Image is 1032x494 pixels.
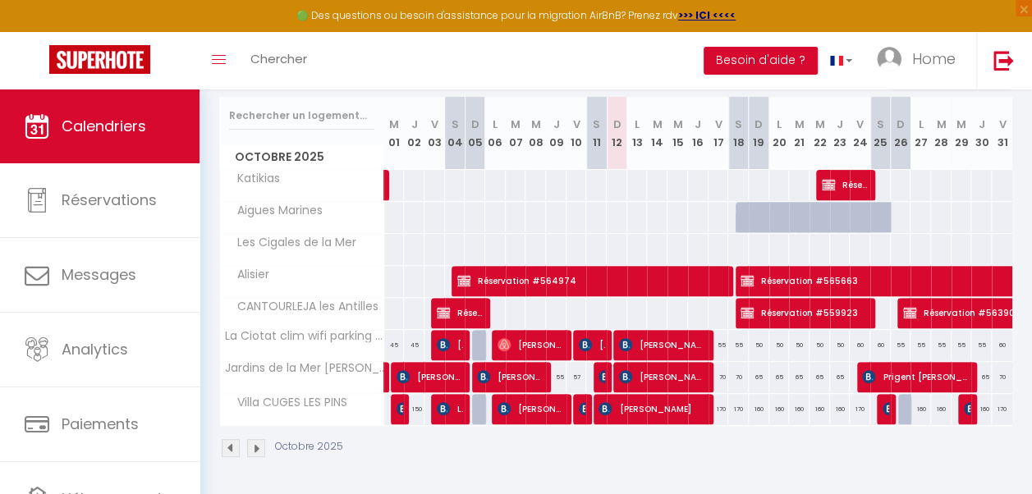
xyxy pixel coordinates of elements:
div: 55 [952,330,972,360]
span: [PERSON_NAME] [397,361,462,392]
th: 07 [506,97,526,170]
span: Alisier [222,266,284,284]
th: 13 [627,97,648,170]
th: 29 [952,97,972,170]
abbr: L [777,117,782,132]
th: 30 [971,97,992,170]
th: 18 [728,97,749,170]
div: 55 [709,330,729,360]
th: 09 [546,97,566,170]
span: [PERSON_NAME] [477,361,543,392]
div: 60 [850,330,870,360]
span: Octobre 2025 [220,145,383,169]
div: 60 [992,330,1012,360]
abbr: V [998,117,1006,132]
span: Réservations [62,190,157,210]
div: 55 [931,330,952,360]
span: Aigues Marines [222,202,327,220]
abbr: D [471,117,479,132]
div: 150 [404,394,424,424]
span: [PERSON_NAME] [883,393,889,424]
span: Réservation #567886 [822,169,868,200]
th: 20 [769,97,790,170]
div: 160 [749,394,769,424]
span: CANTOURLEJA les Antilles [222,298,383,316]
abbr: V [431,117,438,132]
div: 160 [810,394,830,424]
img: Super Booking [49,45,150,74]
th: 15 [667,97,688,170]
p: Octobre 2025 [275,439,343,455]
div: 170 [992,394,1012,424]
div: 50 [810,330,830,360]
abbr: J [695,117,701,132]
div: 65 [769,362,790,392]
span: Analytics [62,339,128,359]
abbr: S [593,117,600,132]
div: 65 [749,362,769,392]
abbr: J [553,117,559,132]
span: [PERSON_NAME] [579,329,605,360]
div: 55 [891,330,911,360]
span: Réservation #512627 [437,297,483,328]
abbr: S [451,117,458,132]
abbr: M [531,117,541,132]
abbr: D [755,117,763,132]
span: La Ciotat clim wifi parking [GEOGRAPHIC_DATA] à pieds [222,330,387,342]
span: Prigent [PERSON_NAME] [862,361,967,392]
div: 70 [709,362,729,392]
span: Home [912,48,956,69]
div: 70 [728,362,749,392]
span: Chercher [250,50,307,67]
img: ... [877,47,901,71]
th: 01 [384,97,405,170]
abbr: M [936,117,946,132]
abbr: M [511,117,521,132]
div: 170 [850,394,870,424]
span: [PERSON_NAME] [397,393,403,424]
abbr: M [389,117,399,132]
th: 06 [485,97,506,170]
th: 19 [749,97,769,170]
div: 170 [728,394,749,424]
span: Villa CUGES LES PINS [222,394,351,412]
abbr: M [956,117,966,132]
div: 55 [728,330,749,360]
button: Besoin d'aide ? [704,47,818,75]
span: Messages [62,264,136,285]
span: Jardins de la Mer [PERSON_NAME] à deux pas des plages, restos et commerces [222,362,387,374]
input: Rechercher un logement... [229,101,374,130]
img: logout [993,50,1014,71]
div: 45 [404,330,424,360]
div: 50 [789,330,810,360]
abbr: D [897,117,905,132]
span: [PERSON_NAME] [498,393,563,424]
span: [PERSON_NAME] [599,361,605,392]
th: 04 [445,97,466,170]
th: 08 [525,97,546,170]
th: 10 [566,97,587,170]
div: 50 [830,330,851,360]
a: ... Home [865,32,976,89]
a: >>> ICI <<<< [678,8,736,22]
div: 65 [789,362,810,392]
abbr: S [735,117,742,132]
th: 14 [647,97,667,170]
div: 160 [769,394,790,424]
div: 160 [789,394,810,424]
div: 160 [910,394,931,424]
abbr: J [411,117,418,132]
div: 70 [992,362,1012,392]
span: [PERSON_NAME] [619,329,704,360]
div: 45 [384,330,405,360]
abbr: J [837,117,843,132]
th: 03 [424,97,445,170]
th: 05 [465,97,485,170]
abbr: M [795,117,805,132]
abbr: M [814,117,824,132]
th: 23 [830,97,851,170]
span: Katikias [222,170,284,188]
div: 55 [910,330,931,360]
th: 11 [586,97,607,170]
